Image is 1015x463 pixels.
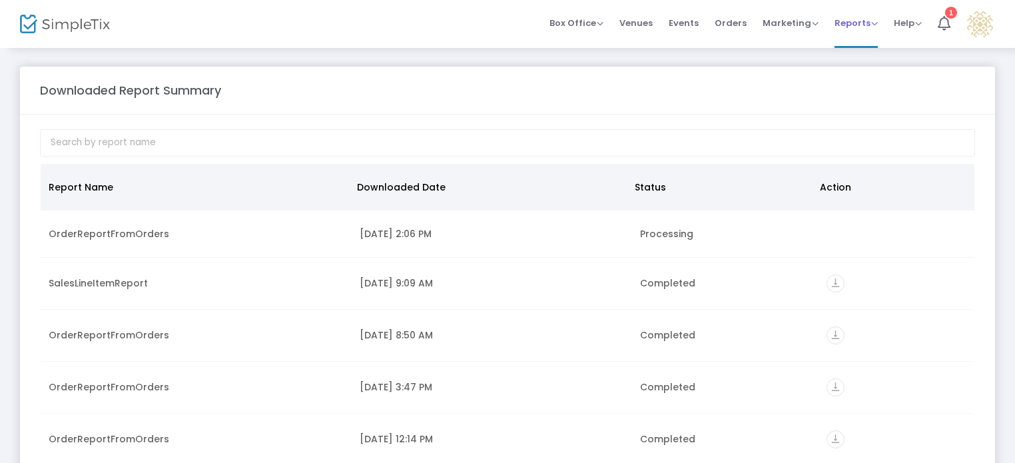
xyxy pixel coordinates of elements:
[49,328,344,342] div: OrderReportFromOrders
[827,382,845,396] a: vertical_align_bottom
[945,7,957,19] div: 1
[827,326,845,344] i: vertical_align_bottom
[360,380,624,394] div: 9/16/2025 3:47 PM
[827,430,845,448] i: vertical_align_bottom
[41,164,349,211] th: Report Name
[640,328,811,342] div: Completed
[640,276,811,290] div: Completed
[827,274,845,292] i: vertical_align_bottom
[669,6,699,40] span: Events
[360,227,624,240] div: 9/24/2025 2:06 PM
[640,432,811,446] div: Completed
[49,432,344,446] div: OrderReportFromOrders
[360,328,624,342] div: 9/17/2025 8:50 AM
[49,380,344,394] div: OrderReportFromOrders
[349,164,627,211] th: Downloaded Date
[360,432,624,446] div: 9/16/2025 12:14 PM
[827,378,966,396] div: https://go.SimpleTix.com/39c0u
[835,17,878,29] span: Reports
[40,81,221,99] m-panel-title: Downloaded Report Summary
[40,129,975,157] input: Search by report name
[549,17,603,29] span: Box Office
[894,17,922,29] span: Help
[827,326,966,344] div: https://go.SimpleTix.com/2wqhw
[360,276,624,290] div: 9/17/2025 9:09 AM
[827,378,845,396] i: vertical_align_bottom
[827,434,845,448] a: vertical_align_bottom
[763,17,819,29] span: Marketing
[640,227,811,240] div: Processing
[627,164,812,211] th: Status
[827,330,845,344] a: vertical_align_bottom
[49,227,344,240] div: OrderReportFromOrders
[49,276,344,290] div: SalesLineItemReport
[827,274,966,292] div: https://go.SimpleTix.com/ffsr0
[640,380,811,394] div: Completed
[812,164,966,211] th: Action
[827,278,845,292] a: vertical_align_bottom
[827,430,966,448] div: https://go.SimpleTix.com/3q324
[619,6,653,40] span: Venues
[715,6,747,40] span: Orders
